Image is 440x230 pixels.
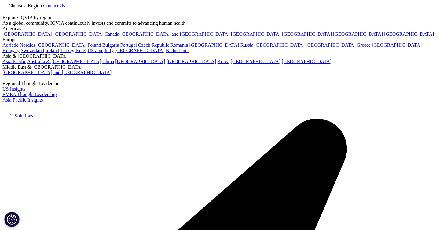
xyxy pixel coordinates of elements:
[87,42,101,48] a: Poland
[166,48,189,53] a: Netherlands
[2,26,438,31] div: Americas
[27,59,101,64] a: Australia & [GEOGRAPHIC_DATA]
[384,31,434,37] a: [GEOGRAPHIC_DATA]
[2,31,52,37] a: [GEOGRAPHIC_DATA]
[120,31,229,37] a: [GEOGRAPHIC_DATA] and [GEOGRAPHIC_DATA]
[282,59,332,64] a: [GEOGRAPHIC_DATA]
[2,15,438,20] div: Explore IQVIA by region
[218,59,229,64] a: Korea
[45,48,59,53] a: Ireland
[2,64,438,70] div: Middle East & [GEOGRAPHIC_DATA]
[189,42,239,48] a: [GEOGRAPHIC_DATA]
[2,81,438,86] div: Regional Thought Leadership
[2,70,112,75] a: [GEOGRAPHIC_DATA] and [GEOGRAPHIC_DATA]
[2,86,25,92] a: US Insights
[21,48,44,53] a: Switzerland
[282,31,332,37] a: [GEOGRAPHIC_DATA]
[2,20,438,26] div: As a global community, IQVIA continuously invests and commits to advancing human health.
[2,48,20,53] a: Hungary
[36,42,86,48] a: [GEOGRAPHIC_DATA]
[138,42,169,48] a: Czech Republic
[2,37,438,42] div: Europe
[170,42,188,48] a: Romania
[43,3,65,8] a: Contact Us
[333,31,383,37] a: [GEOGRAPHIC_DATA]
[9,3,42,8] span: Choose a Region
[255,42,304,48] a: [GEOGRAPHIC_DATA]
[75,48,86,53] a: Israel
[102,42,119,48] a: Bulgaria
[105,31,119,37] a: Canada
[88,48,104,53] a: Ukraine
[2,97,43,102] a: Asia Pacific Insights
[2,59,26,64] a: Asia Pacific
[231,59,280,64] a: [GEOGRAPHIC_DATA]
[240,42,254,48] a: Russia
[2,53,438,59] div: Asia & [GEOGRAPHIC_DATA]
[105,48,113,53] a: Italy
[2,42,18,48] a: Adriatic
[372,42,422,48] a: [GEOGRAPHIC_DATA]
[53,31,103,37] a: [GEOGRAPHIC_DATA]
[4,212,20,227] button: Configuración de cookies
[60,48,74,53] a: Turkey
[167,59,216,64] a: [GEOGRAPHIC_DATA]
[15,113,33,118] a: Solutions
[2,92,57,97] a: EMEA Thought Leadership
[20,42,35,48] a: Nordics
[115,59,165,64] a: [GEOGRAPHIC_DATA]
[357,42,371,48] a: Greece
[231,31,281,37] a: [GEOGRAPHIC_DATA]
[306,42,356,48] a: [GEOGRAPHIC_DATA]
[102,59,114,64] a: China
[115,48,164,53] a: [GEOGRAPHIC_DATA]
[120,42,137,48] a: Portugal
